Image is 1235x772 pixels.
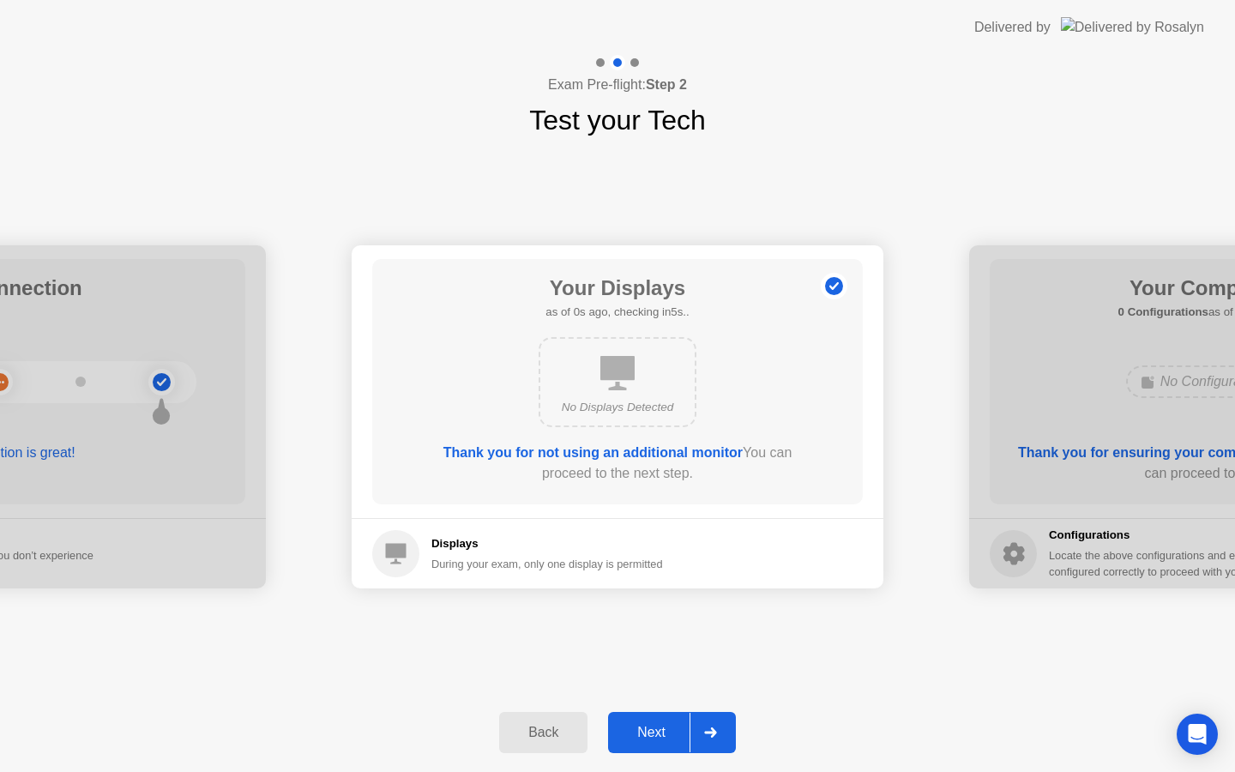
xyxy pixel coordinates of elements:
[529,100,706,141] h1: Test your Tech
[421,443,814,484] div: You can proceed to the next step.
[1061,17,1204,37] img: Delivered by Rosalyn
[974,17,1051,38] div: Delivered by
[443,445,743,460] b: Thank you for not using an additional monitor
[431,535,663,552] h5: Displays
[554,399,681,416] div: No Displays Detected
[431,556,663,572] div: During your exam, only one display is permitted
[499,712,587,753] button: Back
[646,77,687,92] b: Step 2
[504,725,582,740] div: Back
[608,712,736,753] button: Next
[545,273,689,304] h1: Your Displays
[613,725,690,740] div: Next
[548,75,687,95] h4: Exam Pre-flight:
[545,304,689,321] h5: as of 0s ago, checking in5s..
[1177,714,1218,755] div: Open Intercom Messenger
